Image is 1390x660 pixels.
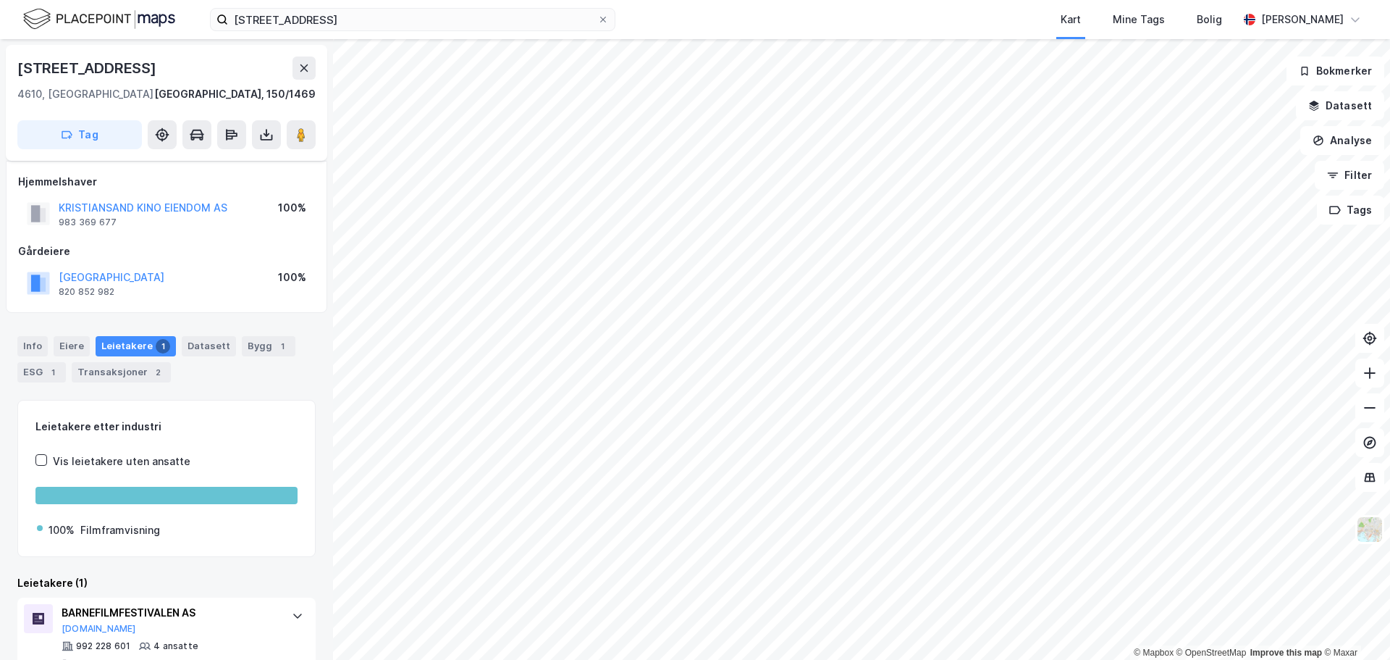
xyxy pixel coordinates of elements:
div: Gårdeiere [18,243,315,260]
div: Info [17,336,48,356]
div: Mine Tags [1113,11,1165,28]
div: 100% [278,199,306,217]
button: Tags [1317,196,1384,225]
a: Mapbox [1134,648,1174,658]
img: logo.f888ab2527a4732fd821a326f86c7f29.svg [23,7,175,32]
div: ESG [17,362,66,383]
div: Eiere [54,336,90,356]
div: [GEOGRAPHIC_DATA], 150/1469 [154,85,316,103]
div: 1 [156,339,170,354]
div: 820 852 982 [59,286,114,298]
div: 1 [275,339,290,354]
div: 4 ansatte [153,640,198,652]
iframe: Chat Widget [1318,590,1390,660]
div: Bygg [242,336,295,356]
div: 2 [151,365,165,380]
div: [PERSON_NAME] [1261,11,1344,28]
div: 1 [46,365,60,380]
button: Bokmerker [1286,57,1384,85]
button: Tag [17,120,142,149]
div: Leietakere [96,336,176,356]
img: Z [1356,516,1383,543]
div: [STREET_ADDRESS] [17,57,159,80]
button: Datasett [1296,91,1384,120]
button: Analyse [1300,126,1384,155]
div: 983 369 677 [59,217,117,228]
div: Vis leietakere uten ansatte [53,453,190,470]
div: Kontrollprogram for chat [1318,590,1390,660]
div: BARNEFILMFESTIVALEN AS [62,604,277,622]
div: 100% [278,269,306,286]
div: Transaksjoner [72,362,171,383]
div: 100% [49,522,75,539]
div: Kart [1061,11,1081,28]
input: Søk på adresse, matrikkel, gårdeiere, leietakere eller personer [228,9,597,30]
div: Hjemmelshaver [18,173,315,191]
button: Filter [1315,161,1384,190]
button: [DOMAIN_NAME] [62,623,136,635]
div: Leietakere etter industri [35,418,298,435]
a: OpenStreetMap [1176,648,1247,658]
div: Bolig [1197,11,1222,28]
div: Filmframvisning [80,522,160,539]
div: 992 228 601 [76,640,130,652]
div: Datasett [182,336,236,356]
div: 4610, [GEOGRAPHIC_DATA] [17,85,153,103]
a: Improve this map [1250,648,1322,658]
div: Leietakere (1) [17,575,316,592]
